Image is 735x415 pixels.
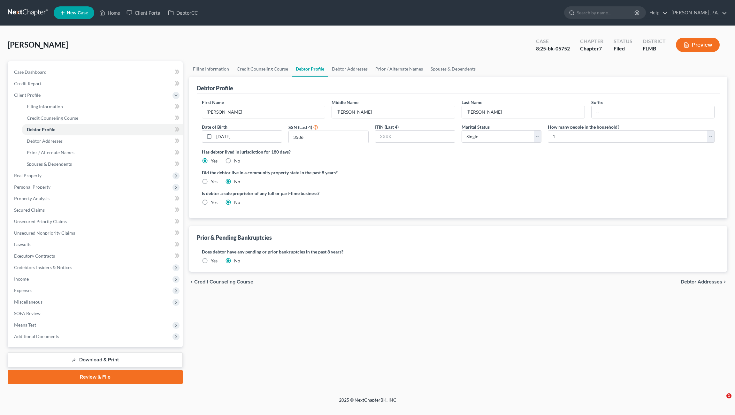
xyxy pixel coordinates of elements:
div: Case [536,38,570,45]
label: Did the debtor live in a community property state in the past 8 years? [202,169,715,176]
a: Lawsuits [9,239,183,250]
label: Suffix [591,99,603,106]
input: MM/DD/YYYY [214,131,282,143]
span: 7 [599,45,602,51]
a: Debtor Profile [292,61,328,77]
span: Executory Contracts [14,253,55,259]
label: Has debtor lived in jurisdiction for 180 days? [202,148,715,155]
span: Lawsuits [14,242,31,247]
span: Client Profile [14,92,41,98]
a: Credit Report [9,78,183,89]
input: XXXX [375,131,455,143]
label: Is debtor a sole proprietor of any full or part-time business? [202,190,455,197]
a: Filing Information [22,101,183,112]
label: How many people in the household? [548,124,619,130]
label: First Name [202,99,224,106]
input: -- [462,106,585,118]
a: Debtor Addresses [22,135,183,147]
a: Property Analysis [9,193,183,204]
div: 8:25-bk-05752 [536,45,570,52]
span: Personal Property [14,184,50,190]
label: Does debtor have any pending or prior bankruptcies in the past 8 years? [202,248,715,255]
input: XXXX [289,131,368,143]
a: Review & File [8,370,183,384]
button: Debtor Addresses chevron_right [681,279,727,284]
span: Filing Information [27,104,63,109]
a: SOFA Review [9,308,183,319]
label: Marital Status [462,124,490,130]
label: Yes [211,258,218,264]
span: Unsecured Priority Claims [14,219,67,224]
span: SOFA Review [14,311,41,316]
span: Spouses & Dependents [27,161,72,167]
span: Unsecured Nonpriority Claims [14,230,75,236]
span: [PERSON_NAME] [8,40,68,49]
label: Yes [211,158,218,164]
i: chevron_left [189,279,194,284]
a: Unsecured Nonpriority Claims [9,227,183,239]
input: Search by name... [577,7,635,19]
div: Status [614,38,632,45]
span: Debtor Addresses [681,279,722,284]
input: M.I [332,106,455,118]
span: Additional Documents [14,334,59,339]
span: Income [14,276,29,282]
a: Spouses & Dependents [22,158,183,170]
a: Debtor Addresses [328,61,371,77]
label: Yes [211,199,218,206]
a: Credit Counseling Course [22,112,183,124]
iframe: Intercom live chat [713,393,729,409]
div: Chapter [580,45,603,52]
label: Last Name [462,99,482,106]
span: Codebtors Insiders & Notices [14,265,72,270]
button: Preview [676,38,720,52]
a: Client Portal [123,7,165,19]
label: ITIN (Last 4) [375,124,399,130]
i: chevron_right [722,279,727,284]
span: 1 [726,393,731,398]
a: Unsecured Priority Claims [9,216,183,227]
input: -- [202,106,325,118]
label: SSN (Last 4) [288,124,312,131]
span: Real Property [14,173,42,178]
label: No [234,258,240,264]
a: Secured Claims [9,204,183,216]
a: [PERSON_NAME], P.A. [668,7,727,19]
span: Credit Counseling Course [27,115,78,121]
div: Prior & Pending Bankruptcies [197,234,272,241]
a: Home [96,7,123,19]
span: Miscellaneous [14,299,42,305]
span: Credit Counseling Course [194,279,253,284]
div: District [643,38,666,45]
div: Debtor Profile [197,84,233,92]
a: DebtorCC [165,7,201,19]
span: Means Test [14,322,36,328]
span: Debtor Profile [27,127,55,132]
label: Middle Name [332,99,358,106]
span: Credit Report [14,81,42,86]
label: No [234,199,240,206]
span: New Case [67,11,88,15]
div: Chapter [580,38,603,45]
label: No [234,158,240,164]
label: Date of Birth [202,124,227,130]
div: 2025 © NextChapterBK, INC [186,397,550,408]
span: Prior / Alternate Names [27,150,74,155]
a: Spouses & Dependents [427,61,479,77]
a: Debtor Profile [22,124,183,135]
span: Case Dashboard [14,69,47,75]
span: Secured Claims [14,207,45,213]
label: Yes [211,178,218,185]
a: Credit Counseling Course [233,61,292,77]
span: Property Analysis [14,196,50,201]
button: chevron_left Credit Counseling Course [189,279,253,284]
a: Help [646,7,668,19]
a: Prior / Alternate Names [371,61,427,77]
div: FLMB [643,45,666,52]
input: -- [592,106,714,118]
div: Filed [614,45,632,52]
a: Prior / Alternate Names [22,147,183,158]
a: Filing Information [189,61,233,77]
a: Executory Contracts [9,250,183,262]
span: Expenses [14,288,32,293]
